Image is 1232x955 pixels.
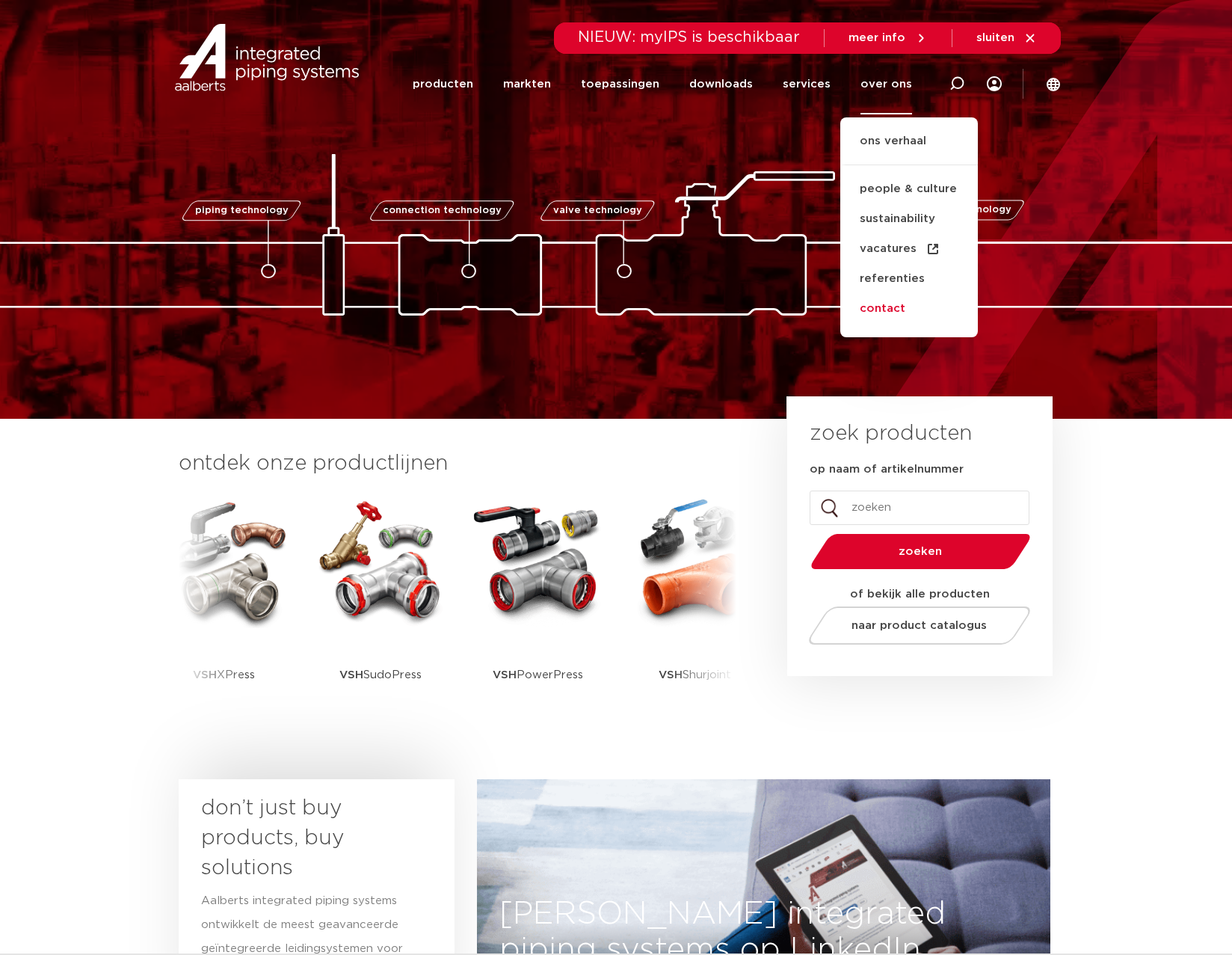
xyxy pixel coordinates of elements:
a: sluiten [976,31,1037,45]
a: VSHPowerPress [470,494,605,722]
a: over ons [860,54,912,114]
strong: VSH [339,669,363,681]
a: VSHShurjoint [627,494,762,722]
span: valve technology [552,206,641,215]
strong: VSH [659,669,683,681]
strong: of bekijk alle producten [850,589,990,600]
a: meer info [848,31,928,45]
span: meer info [848,32,905,43]
p: XPress [193,628,255,722]
a: toepassingen [581,54,659,114]
span: connection technology [383,206,502,215]
a: sustainability [840,204,978,234]
a: VSHSudoPress [313,494,448,722]
a: ons verhaal [840,132,978,165]
label: op naam of artikelnummer [810,462,964,477]
nav: Menu [413,54,912,114]
h3: ontdek onze productlijnen [179,449,736,479]
span: zoeken [849,546,992,557]
input: zoeken [810,491,1029,525]
a: markten [503,54,551,114]
a: vacatures [840,234,978,264]
span: fastening technology [902,206,1011,215]
span: NIEUW: myIPS is beschikbaar [578,30,800,45]
strong: VSH [193,669,217,681]
a: VSHXPress [156,494,291,722]
strong: VSH [493,669,517,681]
p: PowerPress [493,628,583,722]
p: Shurjoint [659,628,731,722]
h3: don’t just buy products, buy solutions [201,793,404,883]
a: downloads [689,54,753,114]
a: referenties [840,264,978,294]
button: zoeken [805,532,1037,571]
p: SudoPress [339,628,422,722]
span: piping technology [194,206,288,215]
a: people & culture [840,174,978,204]
span: sluiten [976,32,1014,43]
div: my IPS [987,54,1002,114]
a: services [783,54,831,114]
a: producten [413,54,473,114]
a: naar product catalogus [805,607,1035,645]
h3: zoek producten [810,419,972,449]
span: naar product catalogus [852,620,988,631]
a: contact [840,294,978,324]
